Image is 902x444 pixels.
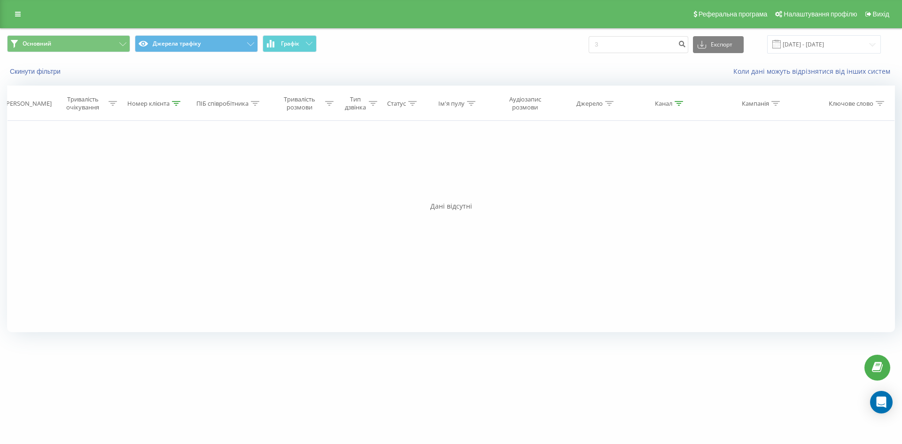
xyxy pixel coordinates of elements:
div: Тривалість очікування [60,95,107,111]
button: Скинути фільтри [7,67,65,76]
button: Експорт [693,36,744,53]
div: Статус [387,100,406,108]
div: Тип дзвінка [344,95,366,111]
div: Аудіозапис розмови [498,95,552,111]
a: Коли дані можуть відрізнятися вiд інших систем [733,67,895,76]
span: Вихід [873,10,889,18]
div: Open Intercom Messenger [870,391,893,413]
span: Основний [23,40,51,47]
div: ПІБ співробітника [196,100,249,108]
div: Тривалість розмови [276,95,323,111]
div: Ключове слово [829,100,873,108]
div: Дані відсутні [7,202,895,211]
input: Пошук за номером [589,36,688,53]
span: Графік [281,40,299,47]
span: Налаштування профілю [784,10,857,18]
div: Номер клієнта [127,100,170,108]
div: Канал [655,100,672,108]
button: Джерела трафіку [135,35,258,52]
button: Основний [7,35,130,52]
div: Ім'я пулу [438,100,465,108]
button: Графік [263,35,317,52]
div: [PERSON_NAME] [4,100,52,108]
span: Реферальна програма [699,10,768,18]
div: Джерело [576,100,603,108]
div: Кампанія [742,100,769,108]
